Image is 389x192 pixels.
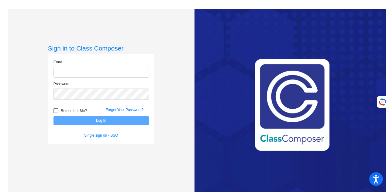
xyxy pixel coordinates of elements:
label: Email [53,59,63,65]
a: Single sign on - SSO [84,133,118,138]
label: Password [53,81,70,87]
span: Remember Me? [61,107,87,114]
h3: Sign in to Class Composer [48,44,154,52]
button: Log In [53,116,149,125]
a: Forgot Your Password? [106,108,144,112]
